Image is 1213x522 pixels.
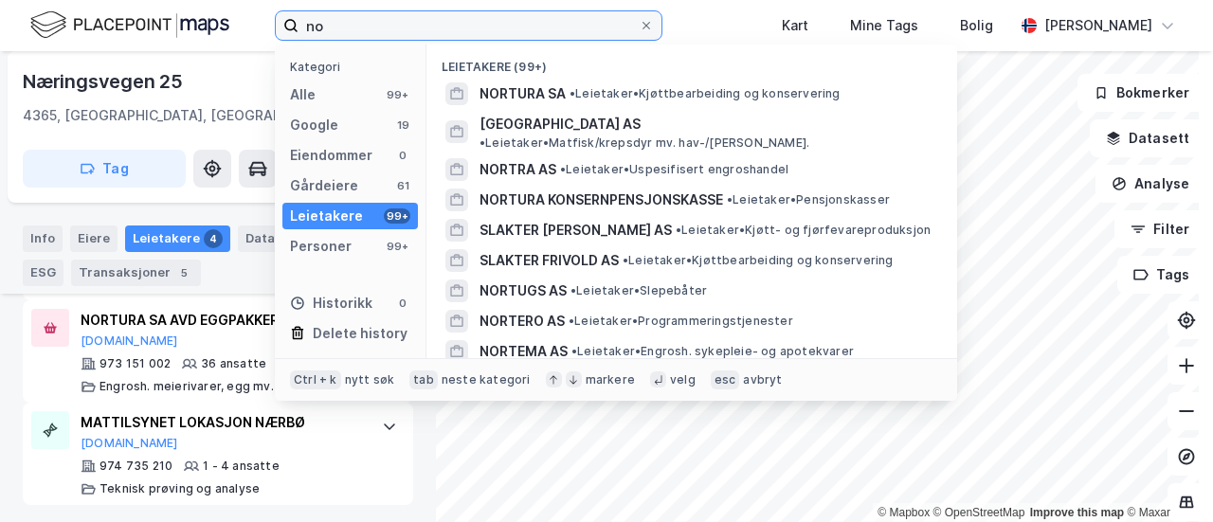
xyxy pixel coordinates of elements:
[571,344,577,358] span: •
[290,83,316,106] div: Alle
[299,11,639,40] input: Søk på adresse, matrikkel, gårdeiere, leietakere eller personer
[850,14,918,37] div: Mine Tags
[1118,431,1213,522] div: Kontrollprogram for chat
[238,225,309,252] div: Datasett
[100,379,274,394] div: Engrosh. meierivarer, egg mv.
[1044,14,1152,37] div: [PERSON_NAME]
[480,340,568,363] span: NORTEMA AS
[290,235,352,258] div: Personer
[290,114,338,136] div: Google
[23,260,63,286] div: ESG
[480,279,567,302] span: NORTUGS AS
[81,333,178,349] button: [DOMAIN_NAME]
[204,229,223,248] div: 4
[571,344,854,359] span: Leietaker • Engrosh. sykepleie- og apotekvarer
[670,372,696,387] div: velg
[480,158,556,181] span: NORTRA AS
[570,283,707,298] span: Leietaker • Slepebåter
[23,66,187,97] div: Næringsvegen 25
[623,253,894,268] span: Leietaker • Kjøttbearbeiding og konservering
[290,292,372,315] div: Historikk
[570,86,841,101] span: Leietaker • Kjøttbearbeiding og konservering
[70,225,118,252] div: Eiere
[1077,74,1205,112] button: Bokmerker
[384,87,410,102] div: 99+
[290,174,358,197] div: Gårdeiere
[480,135,485,150] span: •
[409,370,438,389] div: tab
[480,189,723,211] span: NORTURA KONSERNPENSJONSKASSE
[426,45,957,79] div: Leietakere (99+)
[569,314,793,329] span: Leietaker • Programmeringstjenester
[384,208,410,224] div: 99+
[395,178,410,193] div: 61
[201,356,266,371] div: 36 ansatte
[100,356,171,371] div: 973 151 002
[586,372,635,387] div: markere
[480,113,641,135] span: [GEOGRAPHIC_DATA] AS
[569,314,574,328] span: •
[727,192,733,207] span: •
[560,162,566,176] span: •
[480,249,619,272] span: SLAKTER FRIVOLD AS
[395,296,410,311] div: 0
[623,253,628,267] span: •
[313,322,407,345] div: Delete history
[782,14,808,37] div: Kart
[480,135,809,151] span: Leietaker • Matfisk/krepsdyr mv. hav-/[PERSON_NAME].
[480,219,672,242] span: SLAKTER [PERSON_NAME] AS
[100,481,260,496] div: Teknisk prøving og analyse
[71,260,201,286] div: Transaksjoner
[933,506,1025,519] a: OpenStreetMap
[570,283,576,297] span: •
[960,14,993,37] div: Bolig
[560,162,788,177] span: Leietaker • Uspesifisert engroshandel
[743,372,782,387] div: avbryt
[345,372,395,387] div: nytt søk
[290,205,363,227] div: Leietakere
[290,60,418,74] div: Kategori
[1118,431,1213,522] iframe: Chat Widget
[23,150,186,188] button: Tag
[442,372,531,387] div: neste kategori
[290,144,372,167] div: Eiendommer
[81,436,178,451] button: [DOMAIN_NAME]
[100,459,172,474] div: 974 735 210
[395,117,410,133] div: 19
[480,82,566,105] span: NORTURA SA
[676,223,681,237] span: •
[203,459,280,474] div: 1 - 4 ansatte
[1114,210,1205,248] button: Filter
[878,506,930,519] a: Mapbox
[384,239,410,254] div: 99+
[1030,506,1124,519] a: Improve this map
[395,148,410,163] div: 0
[570,86,575,100] span: •
[81,309,363,332] div: NORTURA SA AVD EGGPAKKERI HÅ
[727,192,890,207] span: Leietaker • Pensjonskasser
[676,223,931,238] span: Leietaker • Kjøtt- og fjørfevareproduksjon
[174,263,193,282] div: 5
[23,104,349,127] div: 4365, [GEOGRAPHIC_DATA], [GEOGRAPHIC_DATA]
[1095,165,1205,203] button: Analyse
[1117,256,1205,294] button: Tags
[30,9,229,42] img: logo.f888ab2527a4732fd821a326f86c7f29.svg
[290,370,341,389] div: Ctrl + k
[81,411,363,434] div: MATTILSYNET LOKASJON NÆRBØ
[1090,119,1205,157] button: Datasett
[23,225,63,252] div: Info
[125,225,230,252] div: Leietakere
[711,370,740,389] div: esc
[480,310,565,333] span: NORTERO AS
